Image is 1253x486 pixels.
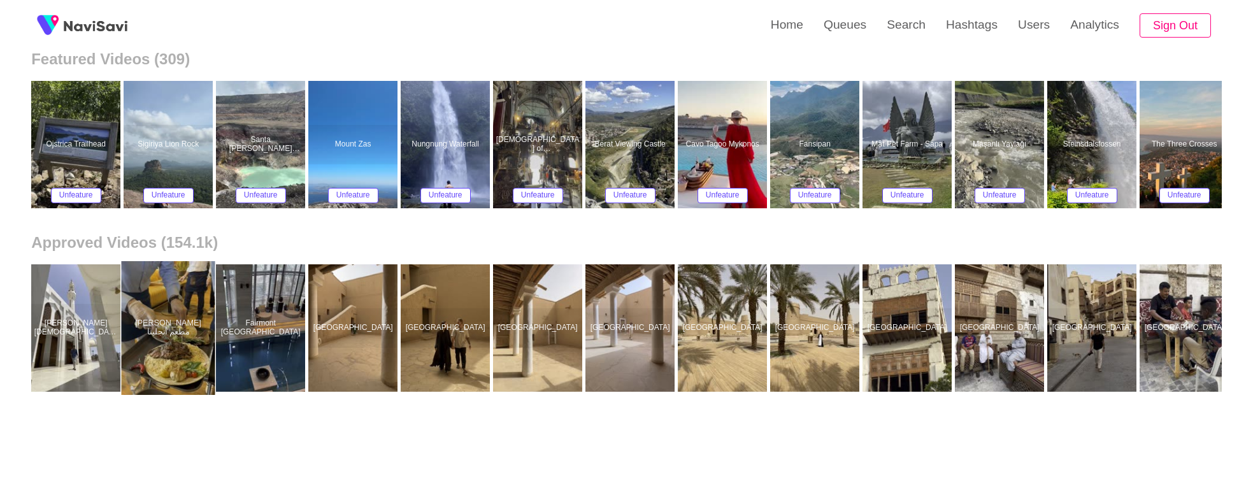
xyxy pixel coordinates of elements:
[678,81,770,208] a: Cavo Tagoo MykonosCavo Tagoo MykonosUnfeature
[216,264,308,392] a: Fairmont [GEOGRAPHIC_DATA]Fairmont Riyadh
[401,264,493,392] a: [GEOGRAPHIC_DATA]Al Masmak Palace Museum
[124,81,216,208] a: Sigiriya Lion RockSigiriya Lion RockUnfeature
[31,50,1222,68] h2: Featured Videos (309)
[770,264,863,392] a: [GEOGRAPHIC_DATA]Al Masmak Palace Museum
[1067,188,1117,203] button: Unfeature
[401,81,493,208] a: Nungnung WaterfallNungnung WaterfallUnfeature
[1159,188,1210,203] button: Unfeature
[31,81,124,208] a: Ojstrica TrailheadOjstrica TrailheadUnfeature
[1047,264,1140,392] a: [GEOGRAPHIC_DATA]Historic District
[328,188,378,203] button: Unfeature
[216,81,308,208] a: Santa [PERSON_NAME] VolcanoSanta Ana VolcanoUnfeature
[513,188,563,203] button: Unfeature
[1047,81,1140,208] a: SteinsdalsfossenSteinsdalsfossenUnfeature
[863,81,955,208] a: Mật Pet Farm - SapaMật Pet Farm - SapaUnfeature
[493,81,585,208] a: [DEMOGRAPHIC_DATA] of [DEMOGRAPHIC_DATA][PERSON_NAME] at [GEOGRAPHIC_DATA]Holy Church of the Virg...
[51,188,101,203] button: Unfeature
[1140,13,1211,38] button: Sign Out
[308,81,401,208] a: Mount ZasMount ZasUnfeature
[493,264,585,392] a: [GEOGRAPHIC_DATA]Al Masmak Palace Museum
[1140,81,1232,208] a: The Three CrossesThe Three CrossesUnfeature
[790,188,840,203] button: Unfeature
[64,19,127,32] img: fireSpot
[882,188,933,203] button: Unfeature
[585,264,678,392] a: [GEOGRAPHIC_DATA]Al Masmak Palace Museum
[605,188,655,203] button: Unfeature
[32,10,64,41] img: fireSpot
[975,188,1025,203] button: Unfeature
[31,264,124,392] a: [PERSON_NAME] [DEMOGRAPHIC_DATA]Hassan Enany Mosque
[955,81,1047,208] a: Maşanlı YaylağıMaşanlı YaylağıUnfeature
[124,264,216,392] a: [PERSON_NAME] مطعم أنجليناAngelina Paris Jeddah مطعم أنجلينا
[31,234,1222,252] h2: Approved Videos (154.1k)
[420,188,471,203] button: Unfeature
[863,264,955,392] a: [GEOGRAPHIC_DATA]Historic District
[236,188,286,203] button: Unfeature
[308,264,401,392] a: [GEOGRAPHIC_DATA]Al Masmak Palace Museum
[955,264,1047,392] a: [GEOGRAPHIC_DATA]Historic District
[585,81,678,208] a: Berat Viewing CastleBerat Viewing CastleUnfeature
[1140,264,1232,392] a: [GEOGRAPHIC_DATA]Historic District
[698,188,748,203] button: Unfeature
[770,81,863,208] a: FansipanFansipanUnfeature
[678,264,770,392] a: [GEOGRAPHIC_DATA]Al Masmak Palace Museum
[143,188,194,203] button: Unfeature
